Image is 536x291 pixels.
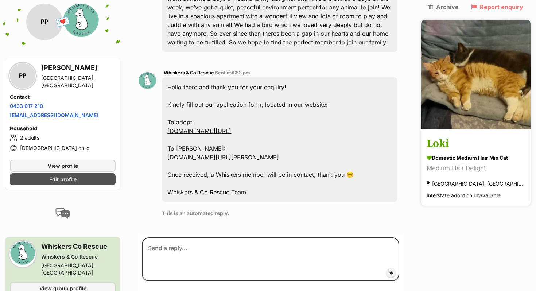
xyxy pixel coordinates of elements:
[421,131,531,206] a: Loki Domestic Medium Hair Mix Cat Medium Hair Delight [GEOGRAPHIC_DATA], [GEOGRAPHIC_DATA] Inters...
[427,193,501,199] span: Interstate adoption unavailable
[10,133,116,142] li: 2 adults
[41,63,116,73] h3: [PERSON_NAME]
[55,208,70,219] img: conversation-icon-4a6f8262b818ee0b60e3300018af0b2d0b884aa5de6e9bcb8d3d4eeb1a70a7c4.svg
[41,74,116,89] div: [GEOGRAPHIC_DATA], [GEOGRAPHIC_DATA]
[41,262,116,276] div: [GEOGRAPHIC_DATA], [GEOGRAPHIC_DATA]
[48,162,78,170] span: View profile
[471,4,523,10] a: Report enquiry
[10,160,116,172] a: View profile
[55,14,71,30] span: 💌
[167,127,231,135] a: [DOMAIN_NAME][URL]
[10,241,35,267] img: Whiskers & Co Rescue profile pic
[427,164,525,174] div: Medium Hair Delight
[26,4,63,40] div: PP
[10,103,43,109] a: 0433 017 210
[164,70,214,75] span: Whiskers & Co Rescue
[10,144,116,152] li: [DEMOGRAPHIC_DATA] child
[41,253,116,260] div: Whiskers & Co Rescue
[10,112,98,118] a: [EMAIL_ADDRESS][DOMAIN_NAME]
[41,241,116,252] h3: Whiskers Co Rescue
[428,4,459,10] a: Archive
[427,136,525,152] h3: Loki
[10,93,116,101] h4: Contact
[10,125,116,132] h4: Household
[427,179,525,189] div: [GEOGRAPHIC_DATA], [GEOGRAPHIC_DATA]
[49,175,77,183] span: Edit profile
[421,20,531,129] img: Loki
[138,72,156,90] img: Whiskers & Co Rescue profile pic
[10,63,35,89] div: PP
[167,154,279,161] a: [DOMAIN_NAME][URL][PERSON_NAME]
[162,77,397,202] div: Hello there and thank you for your enquiry! Kindly fill out our application form, located in our ...
[63,4,99,40] img: Whiskers & Co Rescue profile pic
[10,173,116,185] a: Edit profile
[215,70,250,75] span: Sent at
[162,209,397,217] p: This is an automated reply.
[427,154,525,162] div: Domestic Medium Hair Mix Cat
[231,70,250,75] span: 4:53 pm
